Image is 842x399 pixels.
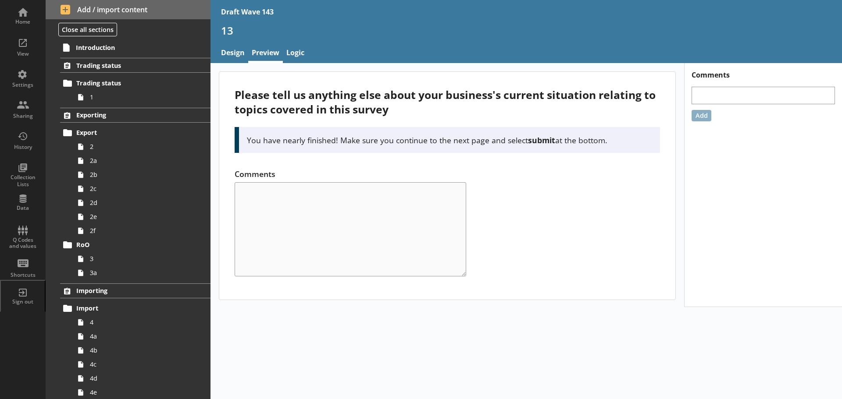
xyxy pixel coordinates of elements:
[76,128,184,137] span: Export
[90,142,188,151] span: 2
[60,58,210,73] a: Trading status
[74,140,210,154] a: 2
[90,268,188,277] span: 3a
[60,76,210,90] a: Trading status
[74,182,210,196] a: 2c
[74,168,210,182] a: 2b
[74,224,210,238] a: 2f
[90,93,188,101] span: 1
[60,126,210,140] a: Export
[74,90,210,104] a: 1
[7,298,38,305] div: Sign out
[58,23,117,36] button: Close all sections
[74,329,210,343] a: 4a
[221,24,831,37] h1: 13
[7,18,38,25] div: Home
[247,135,652,145] p: You have nearly finished! Make sure you continue to the next page and select at the bottom.
[76,61,184,70] span: Trading status
[74,315,210,329] a: 4
[60,40,210,54] a: Introduction
[74,266,210,280] a: 3a
[74,371,210,385] a: 4d
[7,50,38,57] div: View
[528,135,555,145] strong: submit
[7,174,38,187] div: Collection Lists
[90,388,188,396] span: 4e
[76,111,184,119] span: Exporting
[90,318,188,326] span: 4
[90,170,188,179] span: 2b
[7,272,38,279] div: Shortcuts
[248,44,283,63] a: Preview
[90,198,188,207] span: 2d
[221,7,274,17] div: Draft Wave 143
[76,240,184,249] span: RoO
[235,88,660,117] div: Please tell us anything else about your business's current situation relating to topics covered i...
[76,43,184,52] span: Introduction
[685,63,842,80] h1: Comments
[7,113,38,120] div: Sharing
[90,360,188,368] span: 4c
[74,357,210,371] a: 4c
[90,346,188,354] span: 4b
[46,108,210,280] li: ExportingExport22a2b2c2d2e2fRoO33a
[90,184,188,193] span: 2c
[90,254,188,263] span: 3
[7,237,38,250] div: Q Codes and values
[61,5,196,14] span: Add / import content
[60,301,210,315] a: Import
[64,76,210,104] li: Trading status1
[90,332,188,340] span: 4a
[76,304,184,312] span: Import
[74,343,210,357] a: 4b
[64,126,210,238] li: Export22a2b2c2d2e2f
[60,108,210,123] a: Exporting
[90,226,188,235] span: 2f
[7,205,38,212] div: Data
[76,79,184,87] span: Trading status
[60,238,210,252] a: RoO
[76,286,184,295] span: Importing
[74,210,210,224] a: 2e
[7,144,38,151] div: History
[46,58,210,104] li: Trading statusTrading status1
[90,156,188,165] span: 2a
[90,212,188,221] span: 2e
[7,81,38,88] div: Settings
[64,238,210,280] li: RoO33a
[283,44,308,63] a: Logic
[90,374,188,382] span: 4d
[74,196,210,210] a: 2d
[74,154,210,168] a: 2a
[60,283,210,298] a: Importing
[74,252,210,266] a: 3
[218,44,248,63] a: Design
